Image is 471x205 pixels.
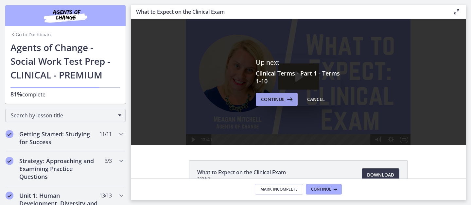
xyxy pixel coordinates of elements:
h3: What to Expect on the Clinical Exam [136,8,442,16]
h2: Strategy: Approaching and Examining Practice Questions [19,157,99,180]
button: Cancel [302,93,330,106]
span: Mark Incomplete [260,187,298,192]
div: Playbar [85,115,237,126]
img: Agents of Change [26,8,105,24]
div: Search by lesson title [5,109,126,122]
span: 233 KB [197,176,286,181]
i: Completed [6,157,13,165]
h3: Clinical Terms - Part 1 - Terms 1-10 [256,69,341,85]
span: 81% [10,90,22,98]
a: Download [362,168,399,181]
a: Go to Dashboard [10,31,53,38]
button: Mark Incomplete [255,184,303,195]
button: Mute [240,115,253,126]
p: Up next [256,58,341,67]
button: Play Video: ccjn1u33vq49vff5aebg.mp4 [147,44,188,71]
button: Continue [256,93,298,106]
h2: Getting Started: Studying for Success [19,130,99,146]
i: Completed [6,130,13,138]
div: Cancel [307,95,325,103]
span: 3 / 3 [105,157,112,165]
span: Download [367,171,394,179]
h1: Agents of Change - Social Work Test Prep - CLINICAL - PREMIUM [10,41,120,82]
button: Show settings menu [253,115,267,126]
span: Search by lesson title [11,112,115,119]
button: Play Video [55,115,68,126]
span: Continue [261,95,285,103]
p: complete [10,90,120,98]
span: Continue [311,187,331,192]
button: Fullscreen [267,115,280,126]
span: What to Expect on the Clinical Exam [197,168,286,176]
i: Completed [6,192,13,199]
span: 13 / 13 [99,192,112,199]
span: 11 / 11 [99,130,112,138]
button: Continue [306,184,342,195]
